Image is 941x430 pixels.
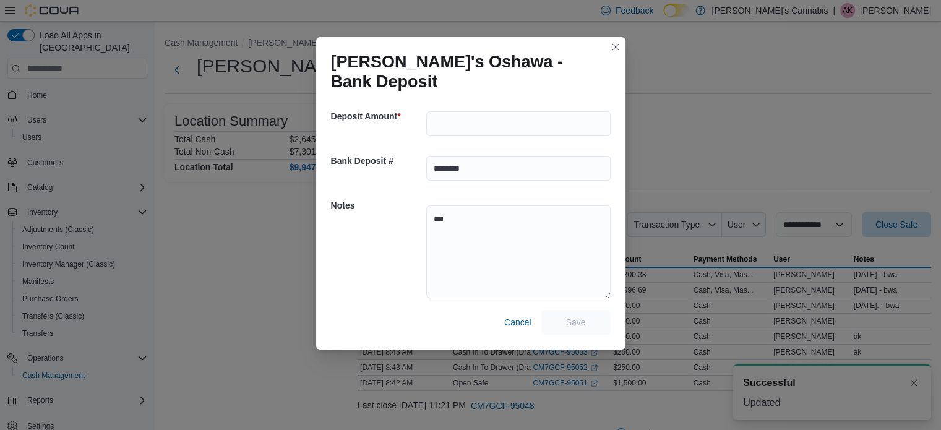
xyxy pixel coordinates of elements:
[566,316,586,329] span: Save
[331,148,424,173] h5: Bank Deposit #
[331,52,601,92] h1: [PERSON_NAME]'s Oshawa - Bank Deposit
[331,104,424,129] h5: Deposit Amount
[499,310,536,335] button: Cancel
[608,40,623,54] button: Closes this modal window
[331,193,424,218] h5: Notes
[541,310,611,335] button: Save
[504,316,531,329] span: Cancel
